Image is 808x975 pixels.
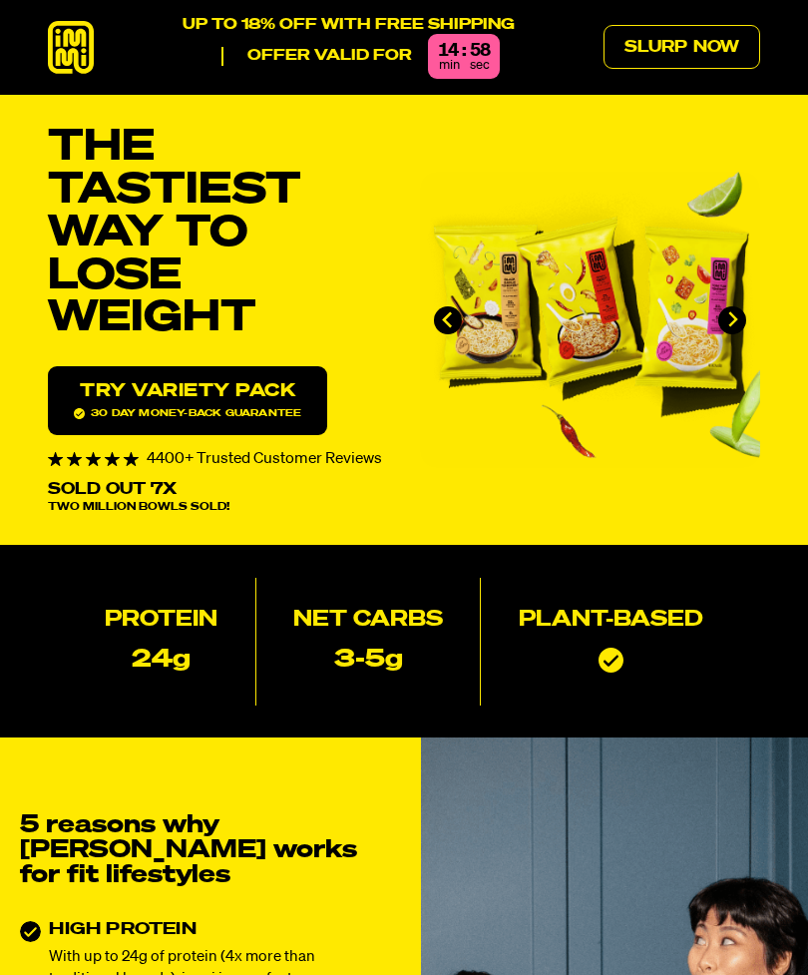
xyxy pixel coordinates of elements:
[439,59,460,72] span: min
[462,42,466,61] div: :
[438,42,458,61] div: 14
[334,648,403,674] p: 3-5g
[48,127,388,340] h1: THE TASTIEST WAY TO LOSE WEIGHT
[74,408,301,419] span: 30 day money-back guarantee
[470,59,490,72] span: sec
[604,25,760,69] a: Slurp Now
[48,366,327,435] a: Try variety Pack30 day money-back guarantee
[132,648,191,674] p: 24g
[718,306,746,334] button: Next slide
[519,610,703,632] h2: Plant-based
[105,610,217,632] h2: Protein
[420,172,760,468] li: 1 of 4
[420,172,760,468] div: immi slideshow
[48,502,229,513] span: Two Million Bowls Sold!
[48,482,177,498] p: Sold Out 7X
[221,47,412,65] p: Offer valid for
[293,610,443,632] h2: Net Carbs
[470,42,490,61] div: 58
[49,921,367,938] h3: HIGH PROTEIN
[20,813,367,887] h2: 5 reasons why [PERSON_NAME] works for fit lifestyles
[434,306,462,334] button: Go to last slide
[48,451,388,467] div: 4400+ Trusted Customer Reviews
[183,16,515,34] p: UP TO 18% OFF WITH FREE SHIPPING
